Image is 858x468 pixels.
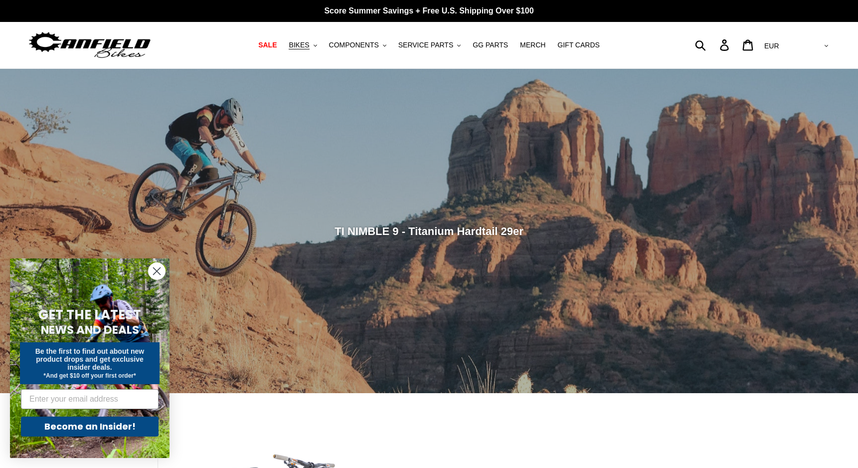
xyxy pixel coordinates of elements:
[284,38,322,52] button: BIKES
[21,389,159,409] input: Enter your email address
[335,225,523,237] span: TI NIMBLE 9 - Titanium Hardtail 29er
[41,322,139,338] span: NEWS AND DEALS
[289,41,309,49] span: BIKES
[700,34,726,56] input: Search
[27,29,152,61] img: Canfield Bikes
[520,41,545,49] span: MERCH
[398,41,453,49] span: SERVICE PARTS
[258,41,277,49] span: SALE
[473,41,508,49] span: GG PARTS
[552,38,605,52] a: GIFT CARDS
[35,347,145,371] span: Be the first to find out about new product drops and get exclusive insider deals.
[21,417,159,437] button: Become an Insider!
[515,38,550,52] a: MERCH
[253,38,282,52] a: SALE
[557,41,600,49] span: GIFT CARDS
[38,306,141,324] span: GET THE LATEST
[43,372,136,379] span: *And get $10 off your first order*
[329,41,379,49] span: COMPONENTS
[393,38,466,52] button: SERVICE PARTS
[148,262,166,280] button: Close dialog
[324,38,391,52] button: COMPONENTS
[468,38,513,52] a: GG PARTS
